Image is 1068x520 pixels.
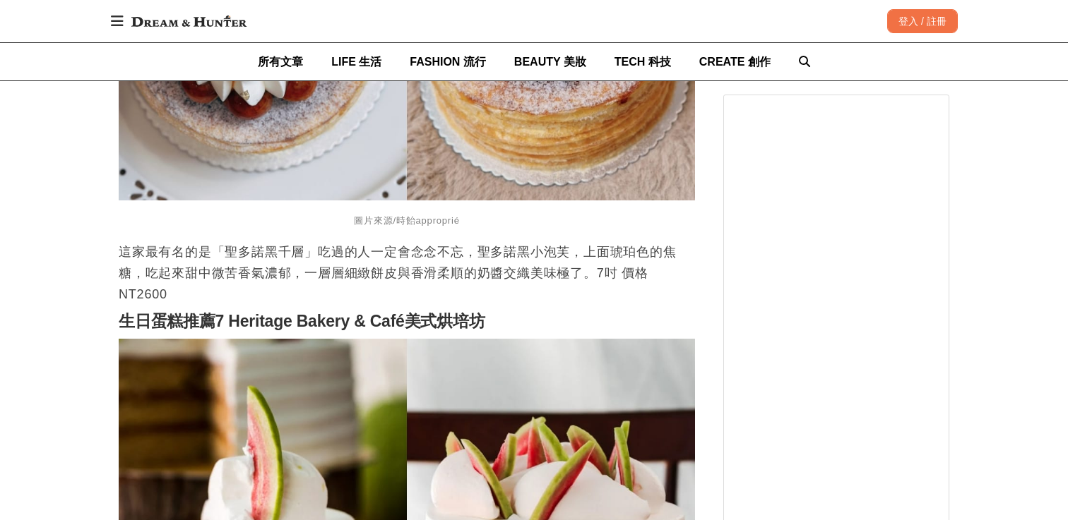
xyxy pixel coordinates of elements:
[514,43,586,80] a: BEAUTY 美妝
[615,56,671,68] span: TECH 科技
[615,43,671,80] a: TECH 科技
[699,56,771,68] span: CREATE 創作
[331,43,381,80] a: LIFE 生活
[410,43,486,80] a: FASHION 流行
[514,56,586,68] span: BEAUTY 美妝
[699,43,771,80] a: CREATE 創作
[331,56,381,68] span: LIFE 生活
[258,56,303,68] span: 所有文章
[258,43,303,80] a: 所有文章
[119,312,485,330] strong: 生日蛋糕推薦7 Heritage Bakery & Café美式烘培坊
[410,56,486,68] span: FASHION 流行
[354,215,459,226] span: 圖片來源/時飴approprié
[124,8,254,34] img: Dream & Hunter
[887,9,958,33] div: 登入 / 註冊
[119,241,695,305] p: 這家最有名的是「聖多諾黑千層」吃過的人一定會念念不忘，聖多諾黑小泡芙，上面琥珀色的焦糖，吃起來甜中微苦香氣濃郁，一層層細緻餅皮與香滑柔順的奶醬交織美味極了。7吋 價格NT2600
